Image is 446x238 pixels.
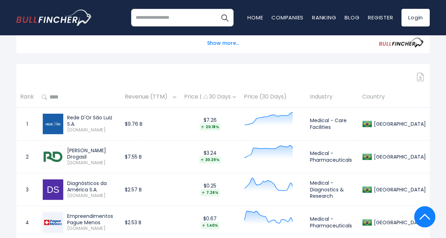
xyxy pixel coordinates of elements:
[16,10,92,26] img: bullfincher logo
[43,147,63,167] img: RADL3.SA.png
[368,14,393,21] a: Register
[121,173,180,206] td: $2.57 B
[203,37,243,49] button: Show more...
[306,140,358,173] td: Medical - Pharmaceuticals
[67,180,117,193] div: Diagnósticos da América S.A.
[201,222,219,229] div: 1.40%
[67,127,117,133] span: [DOMAIN_NAME]
[200,189,220,196] div: 7.26%
[372,219,426,226] div: [GEOGRAPHIC_DATA]
[184,150,236,163] div: $3.24
[16,173,38,206] td: 3
[184,93,236,101] div: Price | 30 Days
[372,121,426,127] div: [GEOGRAPHIC_DATA]
[401,9,430,26] a: Login
[67,213,117,226] div: Empreendimentos Pague Menos
[306,173,358,206] td: Medical - Diagnostics & Research
[306,107,358,140] td: Medical - Care Facilities
[43,212,63,233] img: PGMN3.SA.png
[121,140,180,173] td: $7.55 B
[125,91,171,102] span: Revenue (TTM)
[271,14,304,21] a: Companies
[358,87,430,108] th: Country
[312,14,336,21] a: Ranking
[200,123,221,131] div: 20.18%
[16,140,38,173] td: 2
[67,147,117,160] div: [PERSON_NAME] Drogasil
[306,87,358,108] th: Industry
[372,154,426,160] div: [GEOGRAPHIC_DATA]
[184,117,236,131] div: $7.26
[345,14,359,21] a: Blog
[247,14,263,21] a: Home
[216,9,234,26] button: Search
[184,183,236,196] div: $0.25
[184,215,236,229] div: $0.67
[121,107,180,140] td: $9.76 B
[43,114,63,134] img: RDOR3.SA.png
[16,107,38,140] td: 1
[16,87,38,108] th: Rank
[67,114,117,127] div: Rede D'Or São Luiz S.A.
[67,193,117,199] span: [DOMAIN_NAME]
[67,160,117,166] span: [DOMAIN_NAME]
[199,156,221,163] div: 30.29%
[240,87,306,108] th: Price (30 Days)
[67,226,117,232] span: [DOMAIN_NAME]
[372,186,426,193] div: [GEOGRAPHIC_DATA]
[16,10,92,26] a: Go to homepage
